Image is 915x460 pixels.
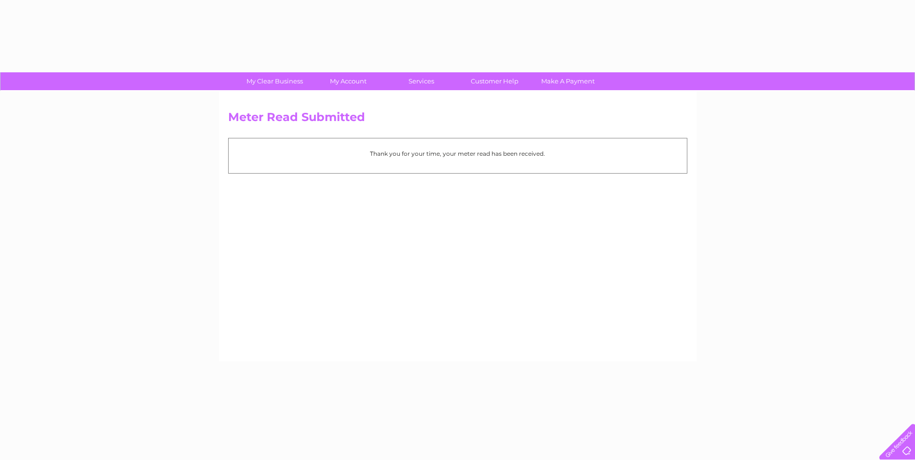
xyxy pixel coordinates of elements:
[235,72,314,90] a: My Clear Business
[233,149,682,158] p: Thank you for your time, your meter read has been received.
[455,72,534,90] a: Customer Help
[382,72,461,90] a: Services
[308,72,388,90] a: My Account
[228,110,687,129] h2: Meter Read Submitted
[528,72,608,90] a: Make A Payment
